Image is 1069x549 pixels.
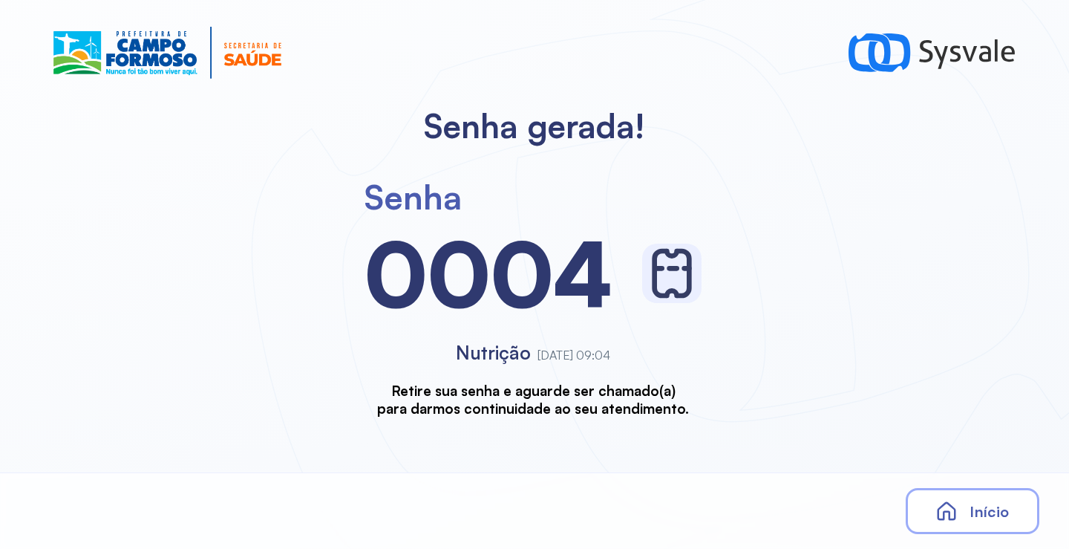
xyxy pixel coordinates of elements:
img: Logotipo do estabelecimento [53,27,281,79]
span: [DATE] 09:04 [537,348,610,363]
h2: Senha gerada! [424,105,645,146]
img: logo-sysvale.svg [849,27,1016,79]
span: Início [970,502,1009,521]
h3: Retire sua senha e aguarde ser chamado(a) para darmos continuidade ao seu atendimento. [377,382,689,417]
div: Senha [364,176,462,218]
div: 0004 [364,218,612,329]
span: Nutrição [456,341,531,364]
